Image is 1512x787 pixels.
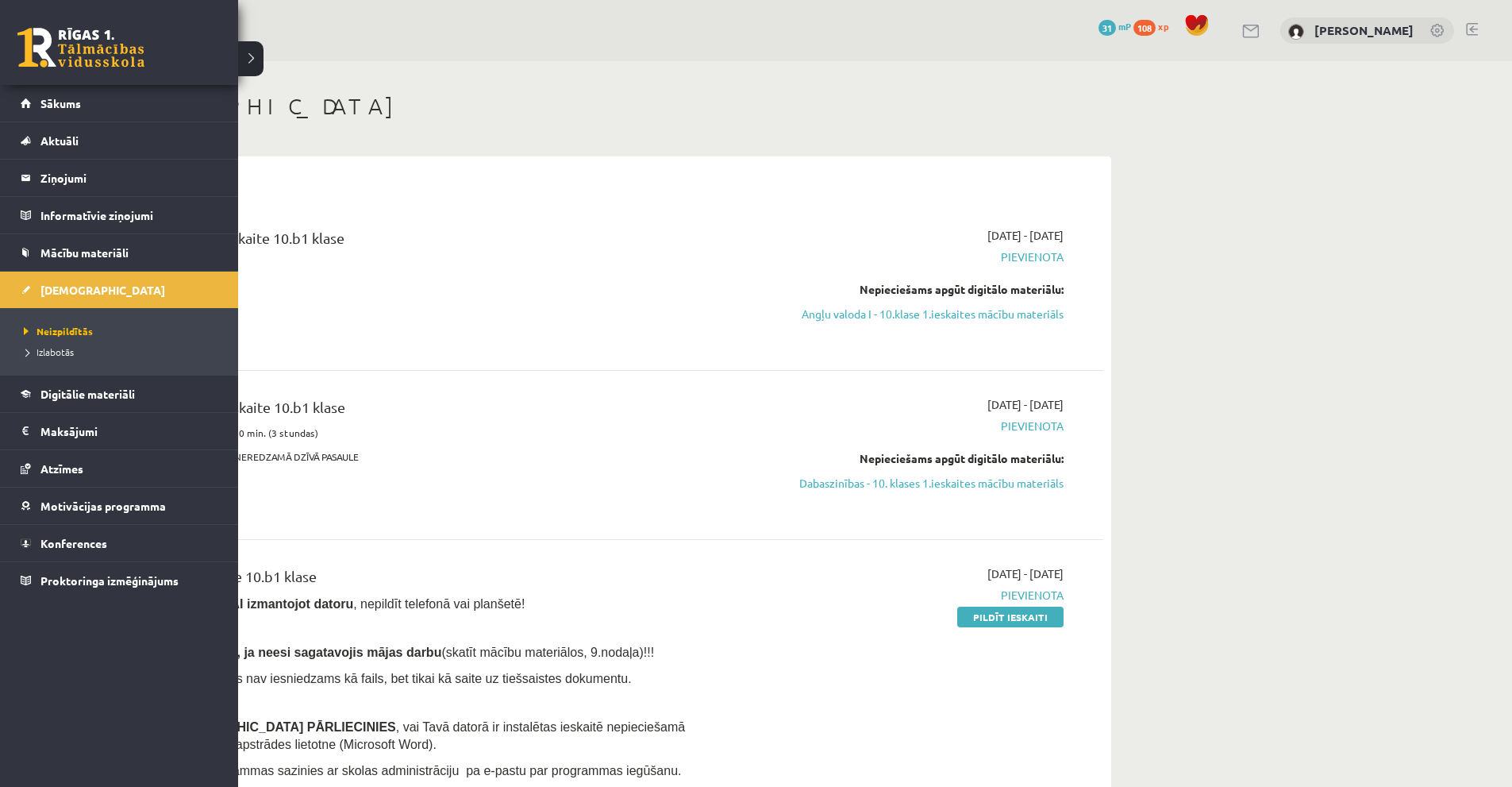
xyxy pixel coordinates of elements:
a: Motivācijas programma [21,488,218,524]
span: mP [1118,20,1131,33]
span: Pievienota [764,418,1064,434]
a: Ziņojumi [21,160,218,196]
a: Atzīmes [21,450,218,487]
a: Informatīvie ziņojumi [21,197,218,233]
a: Maksājumi [21,413,218,449]
a: Aktuāli [21,122,218,159]
span: [DATE] - [DATE] [987,396,1064,413]
span: Pievienota [764,249,1064,265]
b: , TIKAI izmantojot datoru [203,597,353,611]
p: Ieskaites pildīšanas laiks 180 min. (3 stundas) [119,426,741,440]
a: Sākums [21,85,218,122]
span: Sākums [40,96,81,110]
p: Tēma: PASAULE AP MUMS. NEREDZAMĀ DZĪVĀ PASAULE [119,449,741,464]
div: Datorika 1. ieskaite 10.b1 klase [119,565,741,595]
span: 31 [1098,20,1116,36]
div: Angļu valoda 1. ieskaite 10.b1 klase [119,227,741,257]
span: [DATE] - [DATE] [987,565,1064,582]
span: Konferences [40,536,107,550]
span: xp [1158,20,1168,33]
span: [DEMOGRAPHIC_DATA] [40,283,165,297]
legend: Maksājumi [40,413,218,449]
a: Konferences [21,525,218,561]
a: Neizpildītās [20,324,222,338]
span: - mājasdarbs nav iesniedzams kā fails, bet tikai kā saite uz tiešsaistes dokumentu. [119,672,632,685]
span: Motivācijas programma [40,499,166,513]
a: Mācību materiāli [21,234,218,271]
a: Digitālie materiāli [21,376,218,412]
a: Proktoringa izmēģinājums [21,562,218,599]
a: [PERSON_NAME] [1314,22,1414,38]
a: [DEMOGRAPHIC_DATA] [21,272,218,308]
div: Nepieciešams apgūt digitālo materiālu: [764,281,1064,298]
img: Stepans Grigorjevs [1288,24,1304,40]
span: (skatīt mācību materiālos, 9.nodaļa)!!! [441,646,654,659]
h1: [DEMOGRAPHIC_DATA] [95,93,1111,120]
span: Pirms [DEMOGRAPHIC_DATA] PĀRLIECINIES [119,720,396,734]
a: Angļu valoda I - 10.klase 1.ieskaites mācību materiāls [764,306,1064,322]
a: 108 xp [1133,20,1176,33]
legend: Informatīvie ziņojumi [40,197,218,233]
span: Mācību materiāli [40,245,129,260]
legend: Ziņojumi [40,160,218,196]
span: 108 [1133,20,1156,36]
div: Dabaszinības 1. ieskaite 10.b1 klase [119,396,741,426]
a: Rīgas 1. Tālmācības vidusskola [17,28,144,68]
a: Dabaszinības - 10. klases 1.ieskaites mācību materiāls [764,475,1064,492]
span: Proktoringa izmēģinājums [40,573,179,588]
span: Ja Tev nav šīs programmas sazinies ar skolas administrāciju pa e-pastu par programmas iegūšanu. [119,764,681,777]
span: Nesāc pildīt ieskaiti, ja neesi sagatavojis mājas darbu [119,646,441,659]
span: [DATE] - [DATE] [987,227,1064,244]
span: Izlabotās [20,345,74,358]
span: Aktuāli [40,133,79,148]
a: 31 mP [1098,20,1131,33]
span: Atzīmes [40,461,83,476]
span: Ieskaite jāpilda , nepildīt telefonā vai planšetē! [119,597,525,611]
a: Pildīt ieskaiti [957,607,1064,627]
span: Pievienota [764,587,1064,604]
a: Izlabotās [20,345,222,359]
span: Digitālie materiāli [40,387,135,401]
span: Neizpildītās [20,325,93,338]
span: , vai Tavā datorā ir instalētas ieskaitē nepieciešamā programma – teksta apstrādes lietotne (Micr... [119,720,685,751]
div: Nepieciešams apgūt digitālo materiālu: [764,450,1064,467]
